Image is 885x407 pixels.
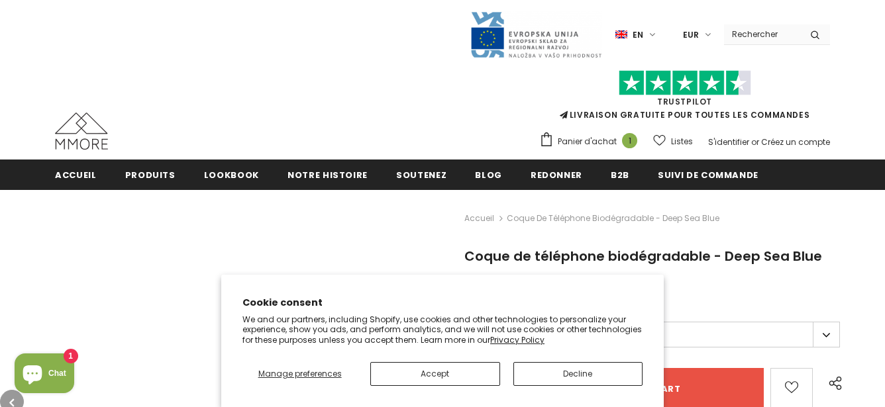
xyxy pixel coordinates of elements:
[490,334,545,345] a: Privacy Policy
[242,362,357,386] button: Manage preferences
[55,159,97,189] a: Accueil
[470,11,602,59] img: Javni Razpis
[611,159,629,189] a: B2B
[396,159,446,189] a: soutenez
[683,28,699,42] span: EUR
[475,169,502,181] span: Blog
[761,136,830,148] a: Créez un compte
[287,169,368,181] span: Notre histoire
[475,159,502,189] a: Blog
[125,159,176,189] a: Produits
[531,159,582,189] a: Redonner
[531,169,582,181] span: Redonner
[513,362,643,386] button: Decline
[671,135,693,148] span: Listes
[125,169,176,181] span: Produits
[619,70,751,96] img: Faites confiance aux étoiles pilotes
[615,29,627,40] img: i-lang-1.png
[287,159,368,189] a: Notre histoire
[558,135,617,148] span: Panier d'achat
[55,169,97,181] span: Accueil
[724,24,800,44] input: Search Site
[470,28,602,40] a: Javni Razpis
[611,169,629,181] span: B2B
[653,130,693,153] a: Listes
[751,136,759,148] span: or
[258,368,342,379] span: Manage preferences
[539,76,830,120] span: LIVRAISON GRATUITE POUR TOUTES LES COMMANDES
[622,133,637,148] span: 1
[370,362,499,386] button: Accept
[55,113,108,150] img: Cas MMORE
[396,169,446,181] span: soutenez
[539,132,644,152] a: Panier d'achat 1
[658,169,758,181] span: Suivi de commande
[464,210,494,226] a: Accueil
[507,210,719,226] span: Coque de téléphone biodégradable - Deep Sea Blue
[204,159,259,189] a: Lookbook
[11,353,78,396] inbox-online-store-chat: Shopify online store chat
[242,296,643,310] h2: Cookie consent
[464,247,822,265] span: Coque de téléphone biodégradable - Deep Sea Blue
[633,28,643,42] span: en
[708,136,749,148] a: S'identifier
[204,169,259,181] span: Lookbook
[657,96,712,107] a: TrustPilot
[242,314,643,345] p: We and our partners, including Shopify, use cookies and other technologies to personalize your ex...
[658,159,758,189] a: Suivi de commande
